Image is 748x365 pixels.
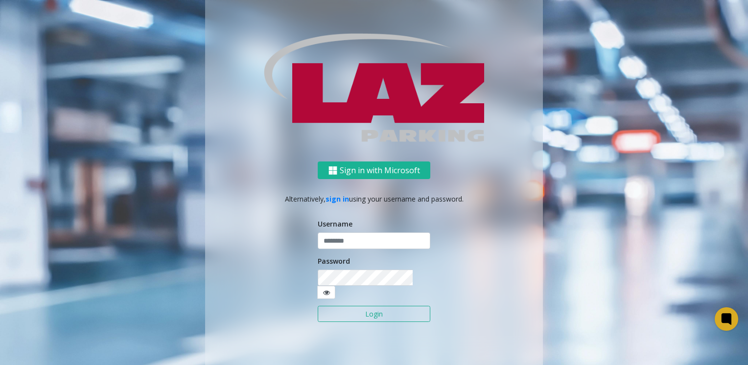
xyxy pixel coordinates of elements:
[215,194,533,204] p: Alternatively, using your username and password.
[318,219,352,229] label: Username
[318,306,430,322] button: Login
[318,161,430,180] button: Sign in with Microsoft
[326,194,349,204] a: sign in
[318,256,350,266] label: Password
